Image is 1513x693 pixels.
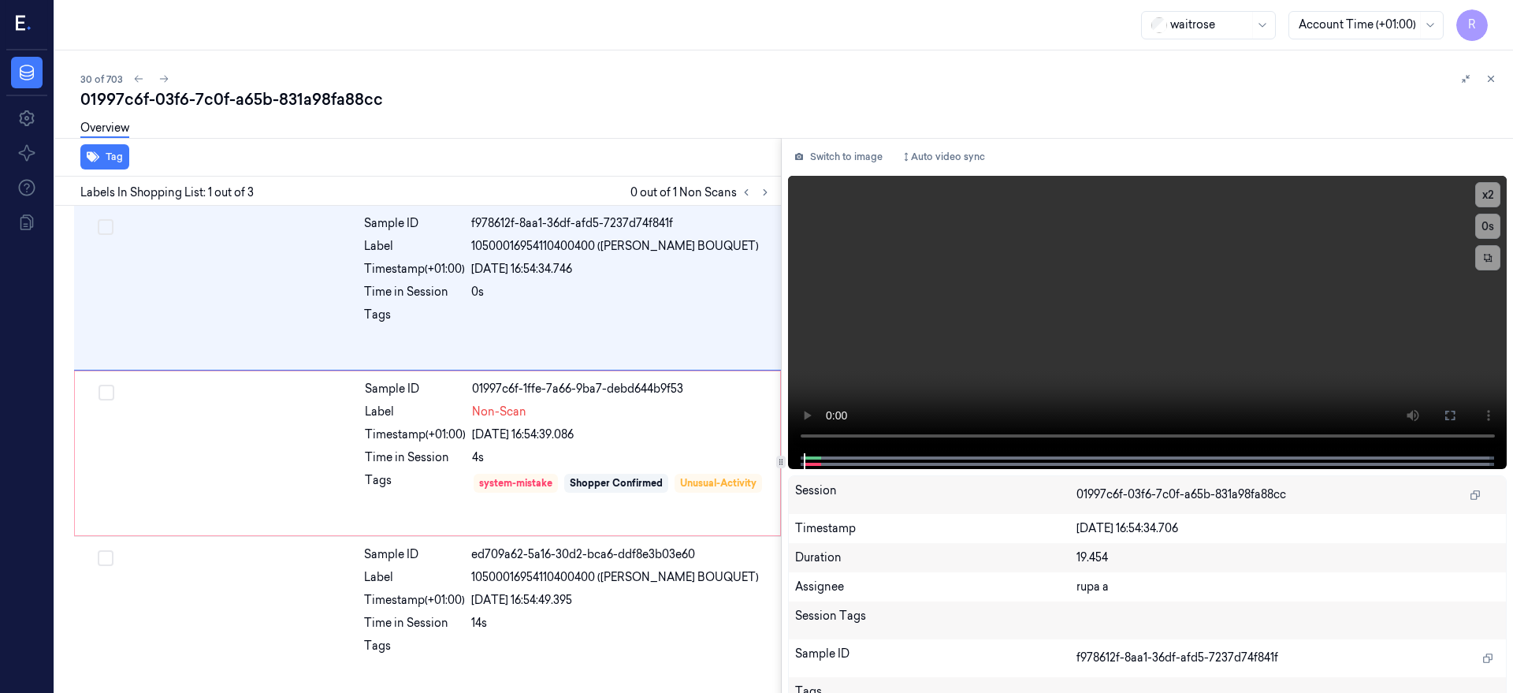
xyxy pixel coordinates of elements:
div: Session Tags [795,608,1077,633]
div: Tags [365,472,466,517]
div: 14s [471,615,771,632]
div: rupa a [1076,579,1500,595]
div: Label [364,238,465,255]
div: Duration [795,550,1077,566]
div: Time in Session [365,449,466,466]
div: Timestamp (+01:00) [364,261,465,278]
span: 30 of 703 [80,73,123,86]
div: Timestamp (+01:00) [364,592,465,609]
div: 01997c6f-03f6-7c0f-a65b-831a98fa88cc [80,88,1500,110]
span: 10500016954110400400 ([PERSON_NAME] BOUQUET) [471,238,759,255]
div: Timestamp [795,520,1077,537]
div: system-mistake [479,476,552,490]
span: Labels In Shopping List: 1 out of 3 [80,184,254,201]
div: Shopper Confirmed [570,476,663,490]
button: Auto video sync [895,144,991,170]
div: [DATE] 16:54:34.746 [471,261,771,278]
div: Sample ID [364,215,465,232]
div: f978612f-8aa1-36df-afd5-7237d74f841f [471,215,771,232]
span: f978612f-8aa1-36df-afd5-7237d74f841f [1076,650,1278,666]
div: Tags [364,307,465,332]
div: 01997c6f-1ffe-7a66-9ba7-debd644b9f53 [472,381,771,397]
div: 0s [471,284,771,300]
div: Sample ID [364,546,465,563]
div: Sample ID [365,381,466,397]
button: x2 [1475,182,1500,207]
span: Non-Scan [472,404,526,420]
div: ed709a62-5a16-30d2-bca6-ddf8e3b03e60 [471,546,771,563]
button: Select row [98,550,113,566]
div: [DATE] 16:54:39.086 [472,427,771,443]
button: R [1456,9,1488,41]
span: 0 out of 1 Non Scans [630,183,775,202]
button: 0s [1475,214,1500,239]
div: Timestamp (+01:00) [365,427,466,443]
button: Select row [99,385,114,401]
a: Overview [80,120,129,138]
button: Tag [80,144,129,170]
div: Unusual-Activity [680,476,756,490]
div: 4s [472,449,771,466]
button: Select row [98,219,113,235]
div: [DATE] 16:54:34.706 [1076,520,1500,537]
div: [DATE] 16:54:49.395 [471,592,771,609]
div: Tags [364,638,465,663]
div: Assignee [795,579,1077,595]
div: Time in Session [364,284,465,300]
button: Switch to image [788,144,889,170]
div: Label [364,569,465,586]
div: Session [795,482,1077,508]
div: Time in Session [364,615,465,632]
div: 19.454 [1076,550,1500,566]
div: Label [365,404,466,420]
span: 01997c6f-03f6-7c0f-a65b-831a98fa88cc [1076,486,1286,503]
span: 10500016954110400400 ([PERSON_NAME] BOUQUET) [471,569,759,586]
div: Sample ID [795,646,1077,671]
